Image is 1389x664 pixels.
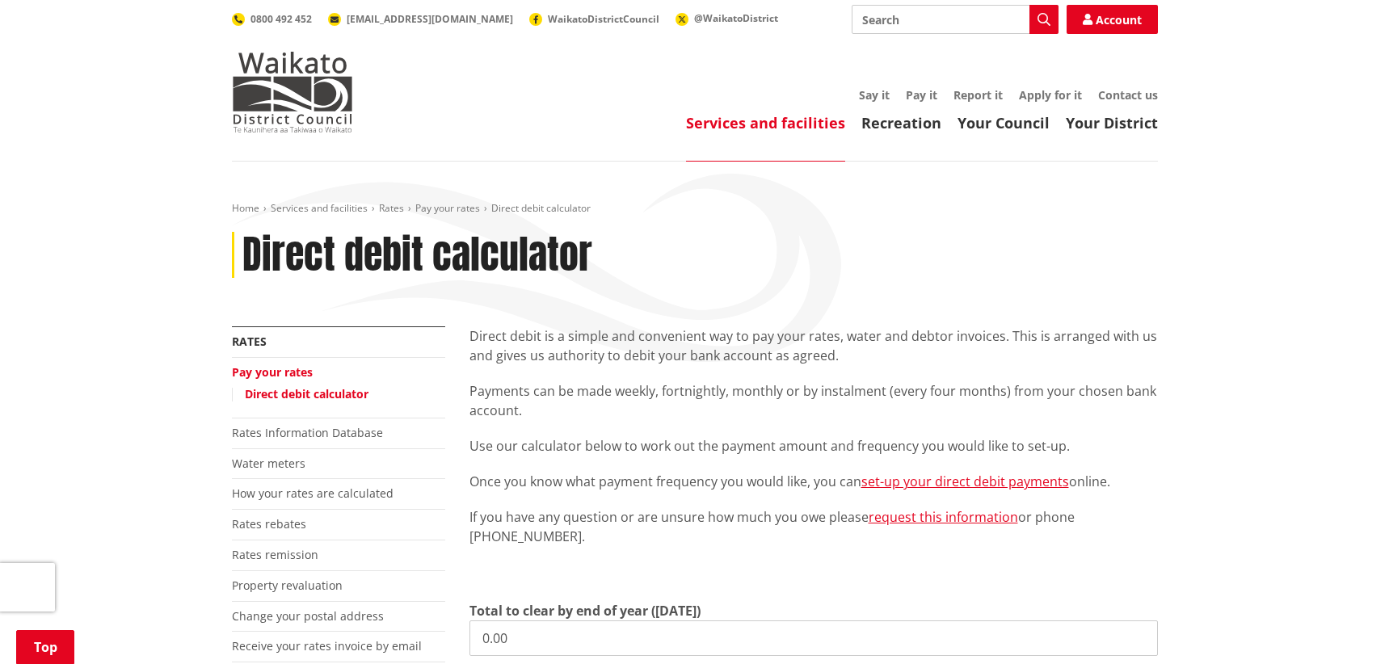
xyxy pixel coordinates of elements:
[415,201,480,215] a: Pay your rates
[232,425,383,440] a: Rates Information Database
[469,326,1158,365] p: Direct debit is a simple and convenient way to pay your rates, water and debtor invoices. This is...
[328,12,513,26] a: [EMAIL_ADDRESS][DOMAIN_NAME]
[271,201,368,215] a: Services and facilities
[232,334,267,349] a: Rates
[469,472,1158,491] p: Once you know what payment frequency you would like, you can online.
[469,601,701,620] label: Total to clear by end of year ([DATE])
[953,87,1003,103] a: Report it
[232,638,422,653] a: Receive your rates invoice by email
[347,12,513,26] span: [EMAIL_ADDRESS][DOMAIN_NAME]
[232,547,318,562] a: Rates remission
[906,87,937,103] a: Pay it
[686,113,845,132] a: Services and facilities
[232,202,1158,216] nav: breadcrumb
[232,201,259,215] a: Home
[1019,87,1082,103] a: Apply for it
[379,201,404,215] a: Rates
[548,12,659,26] span: WaikatoDistrictCouncil
[245,386,368,401] a: Direct debit calculator
[232,516,306,532] a: Rates rebates
[469,507,1158,546] p: If you have any question or are unsure how much you owe please or phone [PHONE_NUMBER].
[1066,113,1158,132] a: Your District
[232,485,394,501] a: How your rates are calculated
[861,473,1069,490] a: set-up your direct debit payments
[1067,5,1158,34] a: Account
[232,456,305,471] a: Water meters
[676,11,778,25] a: @WaikatoDistrict
[469,381,1158,420] p: Payments can be made weekly, fortnightly, monthly or by instalment (every four months) from your ...
[16,630,74,664] a: Top
[232,608,384,624] a: Change your postal address
[529,12,659,26] a: WaikatoDistrictCouncil
[232,578,343,593] a: Property revaluation
[232,12,312,26] a: 0800 492 452
[1098,87,1158,103] a: Contact us
[852,5,1059,34] input: Search input
[859,87,890,103] a: Say it
[491,201,591,215] span: Direct debit calculator
[958,113,1050,132] a: Your Council
[232,364,313,380] a: Pay your rates
[469,436,1158,456] p: Use our calculator below to work out the payment amount and frequency you would like to set-up.
[232,52,353,132] img: Waikato District Council - Te Kaunihera aa Takiwaa o Waikato
[861,113,941,132] a: Recreation
[694,11,778,25] span: @WaikatoDistrict
[869,508,1018,526] a: request this information
[242,232,592,279] h1: Direct debit calculator
[250,12,312,26] span: 0800 492 452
